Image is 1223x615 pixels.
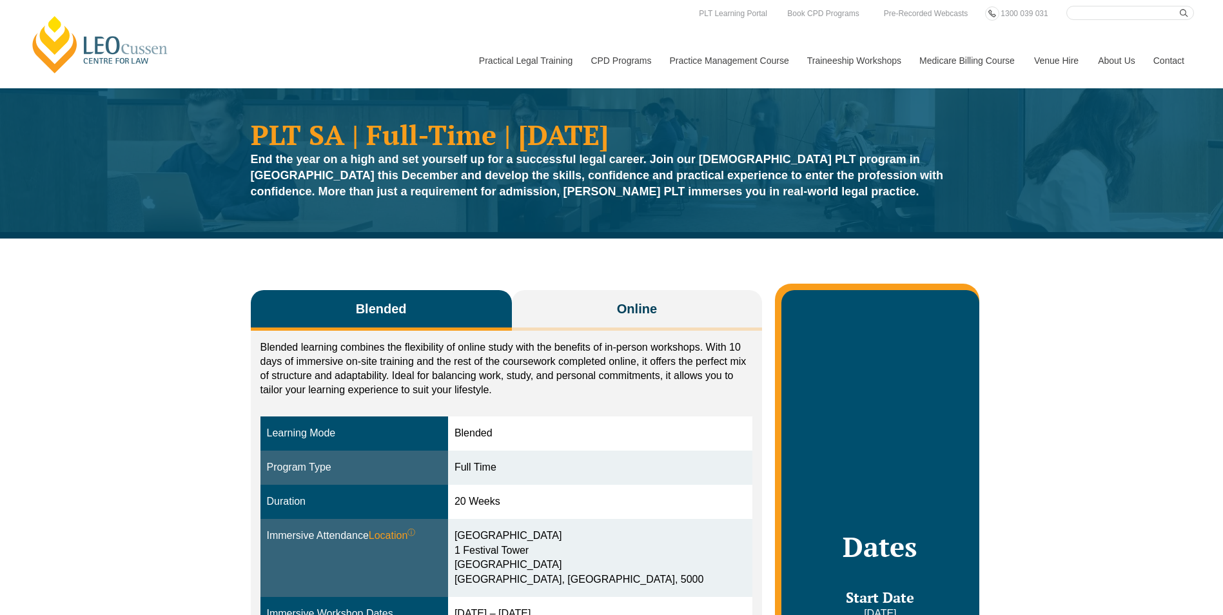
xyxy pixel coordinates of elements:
a: About Us [1088,33,1144,88]
a: PLT Learning Portal [696,6,770,21]
a: 1300 039 031 [997,6,1051,21]
span: Location [369,529,416,543]
div: Duration [267,494,442,509]
a: Pre-Recorded Webcasts [881,6,972,21]
div: 20 Weeks [455,494,746,509]
sup: ⓘ [407,528,415,537]
h1: PLT SA | Full-Time | [DATE] [251,121,973,148]
div: Full Time [455,460,746,475]
a: Traineeship Workshops [797,33,910,88]
h2: Dates [794,531,966,563]
span: 1300 039 031 [1001,9,1048,18]
span: Online [617,300,657,318]
strong: End the year on a high and set yourself up for a successful legal career. Join our [DEMOGRAPHIC_D... [251,153,944,198]
span: Start Date [846,588,914,607]
a: Medicare Billing Course [910,33,1024,88]
div: Learning Mode [267,426,442,441]
a: Practical Legal Training [469,33,582,88]
div: Blended [455,426,746,441]
div: [GEOGRAPHIC_DATA] 1 Festival Tower [GEOGRAPHIC_DATA] [GEOGRAPHIC_DATA], [GEOGRAPHIC_DATA], 5000 [455,529,746,587]
p: Blended learning combines the flexibility of online study with the benefits of in-person workshop... [260,340,753,397]
a: Venue Hire [1024,33,1088,88]
a: Practice Management Course [660,33,797,88]
div: Immersive Attendance [267,529,442,543]
div: Program Type [267,460,442,475]
a: [PERSON_NAME] Centre for Law [29,14,171,75]
a: CPD Programs [581,33,660,88]
a: Contact [1144,33,1194,88]
a: Book CPD Programs [784,6,862,21]
span: Blended [356,300,407,318]
iframe: LiveChat chat widget [1137,529,1191,583]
